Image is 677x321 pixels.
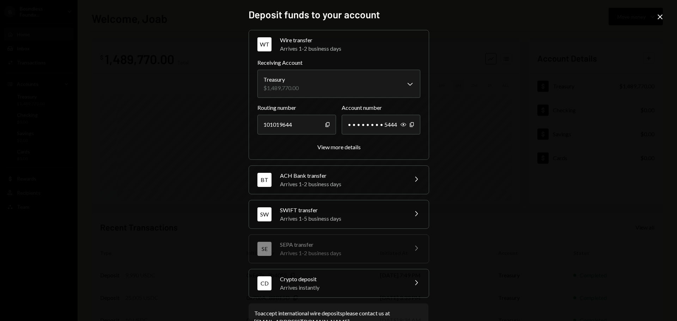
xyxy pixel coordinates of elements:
div: Arrives 1-2 business days [280,180,403,188]
div: 101019644 [257,115,336,134]
div: ACH Bank transfer [280,171,403,180]
button: WTWire transferArrives 1-2 business days [249,30,429,58]
div: Arrives 1-2 business days [280,249,403,257]
div: Arrives instantly [280,283,403,292]
div: WTWire transferArrives 1-2 business days [257,58,420,151]
button: Receiving Account [257,70,420,98]
button: CDCrypto depositArrives instantly [249,269,429,297]
h2: Deposit funds to your account [249,8,428,21]
div: SWIFT transfer [280,206,403,214]
label: Account number [342,103,420,112]
div: Wire transfer [280,36,420,44]
label: Routing number [257,103,336,112]
button: SWSWIFT transferArrives 1-5 business days [249,200,429,228]
div: SW [257,207,272,221]
div: SE [257,242,272,256]
button: SESEPA transferArrives 1-2 business days [249,235,429,263]
div: Arrives 1-2 business days [280,44,420,53]
div: WT [257,37,272,51]
button: View more details [317,144,361,151]
div: Arrives 1-5 business days [280,214,403,223]
div: BT [257,173,272,187]
button: BTACH Bank transferArrives 1-2 business days [249,166,429,194]
div: • • • • • • • • 5444 [342,115,420,134]
div: CD [257,276,272,290]
label: Receiving Account [257,58,420,67]
div: SEPA transfer [280,240,403,249]
div: Crypto deposit [280,275,403,283]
